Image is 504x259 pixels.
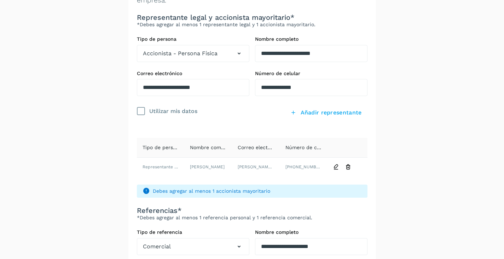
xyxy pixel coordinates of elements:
span: Añadir representante [301,109,362,117]
label: Tipo de referencia [137,229,249,235]
span: Representante Legal [143,164,185,169]
h3: Representante legal y accionista mayoritario* [137,13,367,22]
span: Debes agregar al menos 1 accionista mayoritario [153,187,362,195]
td: [PERSON_NAME] [184,158,232,176]
span: Comercial [143,242,171,251]
p: *Debes agregar al menos 1 referencia personal y 1 referencia comercial. [137,215,367,221]
td: [PHONE_NUMBER][DATE] [280,158,328,176]
p: *Debes agregar al menos 1 representante legal y 1 accionista mayoritario. [137,22,367,28]
span: Número de celular [285,145,331,150]
div: Utilizar mis datos [149,106,197,116]
label: Correo electrónico [137,71,249,77]
label: Nombre completo [255,229,367,235]
span: Correo electrónico [238,145,283,150]
span: Accionista - Persona Física [143,49,218,58]
span: Tipo de persona [143,145,182,150]
label: Nombre completo [255,36,367,42]
td: [PERSON_NAME][EMAIL_ADDRESS][PERSON_NAME][DOMAIN_NAME] [232,158,280,176]
h3: Referencias* [137,206,367,215]
label: Tipo de persona [137,36,249,42]
label: Número de celular [255,71,367,77]
button: Añadir representante [285,105,367,121]
span: Nombre completo [190,145,233,150]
